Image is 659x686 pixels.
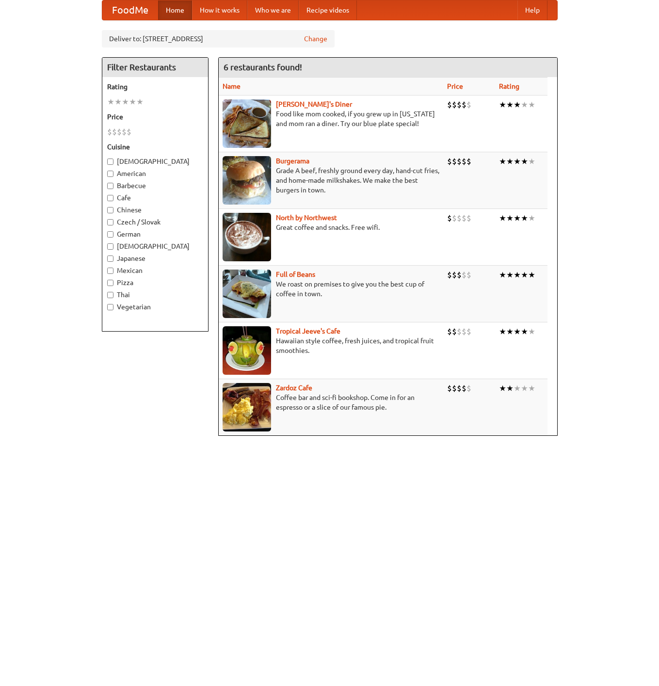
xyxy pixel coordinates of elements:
[499,326,506,337] li: ★
[304,34,327,44] a: Change
[499,383,506,394] li: ★
[112,127,117,137] li: $
[528,326,535,337] li: ★
[223,166,439,195] p: Grade A beef, freshly ground every day, hand-cut fries, and home-made milkshakes. We make the bes...
[447,82,463,90] a: Price
[506,326,514,337] li: ★
[223,393,439,412] p: Coffee bar and sci-fi bookshop. Come in for an espresso or a slice of our famous pie.
[107,266,203,275] label: Mexican
[107,195,113,201] input: Cafe
[127,127,131,137] li: $
[107,302,203,312] label: Vegetarian
[457,99,462,110] li: $
[447,156,452,167] li: $
[462,213,466,223] li: $
[107,159,113,165] input: [DEMOGRAPHIC_DATA]
[499,99,506,110] li: ★
[499,213,506,223] li: ★
[107,112,203,122] h5: Price
[107,169,203,178] label: American
[107,207,113,213] input: Chinese
[276,271,315,278] b: Full of Beans
[499,156,506,167] li: ★
[107,231,113,238] input: German
[223,336,439,355] p: Hawaiian style coffee, fresh juices, and tropical fruit smoothies.
[521,383,528,394] li: ★
[462,326,466,337] li: $
[466,156,471,167] li: $
[102,58,208,77] h4: Filter Restaurants
[457,383,462,394] li: $
[506,99,514,110] li: ★
[466,383,471,394] li: $
[528,270,535,280] li: ★
[107,304,113,310] input: Vegetarian
[107,181,203,191] label: Barbecue
[107,280,113,286] input: Pizza
[457,326,462,337] li: $
[107,96,114,107] li: ★
[223,279,439,299] p: We roast on premises to give you the best cup of coffee in town.
[457,270,462,280] li: $
[452,156,457,167] li: $
[447,383,452,394] li: $
[447,270,452,280] li: $
[107,278,203,287] label: Pizza
[452,326,457,337] li: $
[107,241,203,251] label: [DEMOGRAPHIC_DATA]
[466,270,471,280] li: $
[528,156,535,167] li: ★
[223,213,271,261] img: north.jpg
[102,30,335,48] div: Deliver to: [STREET_ADDRESS]
[117,127,122,137] li: $
[107,255,113,262] input: Japanese
[462,270,466,280] li: $
[499,270,506,280] li: ★
[299,0,357,20] a: Recipe videos
[224,63,302,72] ng-pluralize: 6 restaurants found!
[521,326,528,337] li: ★
[447,326,452,337] li: $
[466,213,471,223] li: $
[107,205,203,215] label: Chinese
[276,384,312,392] a: Zardoz Cafe
[107,193,203,203] label: Cafe
[107,219,113,225] input: Czech / Slovak
[223,383,271,431] img: zardoz.jpg
[457,156,462,167] li: $
[462,99,466,110] li: $
[107,229,203,239] label: German
[107,183,113,189] input: Barbecue
[521,213,528,223] li: ★
[107,254,203,263] label: Japanese
[506,270,514,280] li: ★
[447,99,452,110] li: $
[457,213,462,223] li: $
[447,213,452,223] li: $
[462,383,466,394] li: $
[122,96,129,107] li: ★
[107,82,203,92] h5: Rating
[514,326,521,337] li: ★
[223,326,271,375] img: jeeves.jpg
[276,157,309,165] a: Burgerama
[223,99,271,148] img: sallys.jpg
[107,243,113,250] input: [DEMOGRAPHIC_DATA]
[506,383,514,394] li: ★
[514,99,521,110] li: ★
[276,214,337,222] b: North by Northwest
[223,109,439,128] p: Food like mom cooked, if you grew up in [US_STATE] and mom ran a diner. Try our blue plate special!
[107,171,113,177] input: American
[107,217,203,227] label: Czech / Slovak
[107,292,113,298] input: Thai
[452,270,457,280] li: $
[452,383,457,394] li: $
[521,270,528,280] li: ★
[158,0,192,20] a: Home
[528,213,535,223] li: ★
[122,127,127,137] li: $
[466,326,471,337] li: $
[276,100,352,108] b: [PERSON_NAME]'s Diner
